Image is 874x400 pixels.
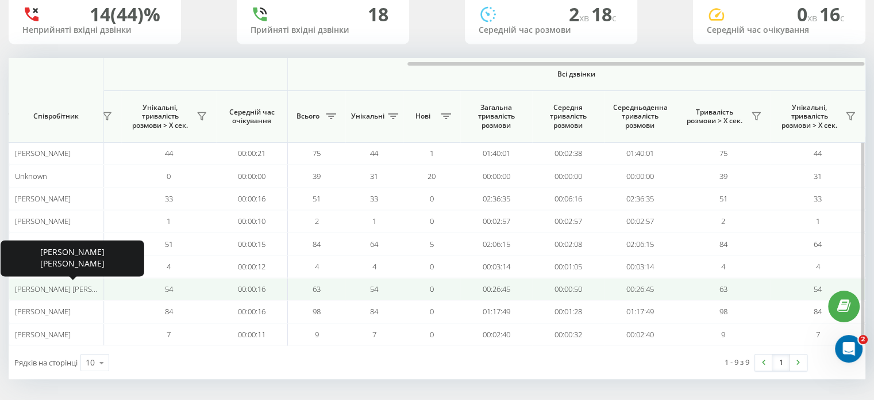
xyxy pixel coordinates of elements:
td: 00:00:12 [216,256,288,278]
span: 63 [719,284,727,294]
span: 39 [313,171,321,181]
span: 1 [372,216,376,226]
span: 0 [430,329,434,340]
span: Співробітник [18,112,93,121]
span: 51 [165,239,173,249]
td: 00:00:32 [532,323,604,346]
span: [PERSON_NAME] [15,216,71,226]
td: 00:02:38 [532,142,604,165]
span: 98 [313,306,321,317]
td: 00:00:00 [604,165,676,187]
span: 20 [428,171,436,181]
span: Унікальні, тривалість розмови > Х сек. [127,103,193,130]
span: Середня тривалість розмови [541,103,595,130]
span: 7 [816,329,820,340]
td: 00:02:40 [604,323,676,346]
span: 33 [370,193,378,204]
span: 18 [591,2,617,26]
span: 54 [814,284,822,294]
span: 98 [719,306,727,317]
td: 02:06:15 [604,233,676,255]
td: 00:00:50 [532,278,604,300]
span: Середній час очікування [225,108,279,125]
td: 00:00:11 [216,323,288,346]
span: 4 [167,261,171,272]
span: 0 [430,261,434,272]
span: Нові [409,112,437,121]
span: хв [579,12,591,24]
span: 84 [165,306,173,317]
span: 4 [816,261,820,272]
span: 39 [719,171,727,181]
td: 01:17:49 [604,300,676,323]
span: [PERSON_NAME] [PERSON_NAME] [15,284,128,294]
td: 00:02:57 [460,210,532,233]
span: 84 [719,239,727,249]
div: 10 [86,357,95,368]
td: 00:01:28 [532,300,604,323]
span: 63 [313,284,321,294]
td: 00:03:14 [460,256,532,278]
span: 0 [167,171,171,181]
span: Унікальні [351,112,384,121]
span: [PERSON_NAME] [15,193,71,204]
div: Прийняті вхідні дзвінки [251,25,395,35]
div: 1 - 9 з 9 [725,356,749,368]
span: 2 [569,2,591,26]
span: 2 [721,216,725,226]
span: 44 [370,148,378,158]
span: 0 [430,216,434,226]
span: Всього [294,112,322,121]
td: 01:40:01 [460,142,532,165]
span: 64 [370,239,378,249]
span: Середньоденна тривалість розмови [613,103,667,130]
td: 00:06:16 [532,188,604,210]
span: 0 [430,193,434,204]
span: 54 [165,284,173,294]
span: 1 [816,216,820,226]
span: c [840,12,845,24]
span: Unknown [15,171,47,181]
span: 0 [797,2,819,26]
td: 00:01:05 [532,256,604,278]
span: Рядків на сторінці [14,357,78,368]
span: 2 [858,335,868,344]
span: 16 [819,2,845,26]
span: 4 [372,261,376,272]
span: 2 [315,216,319,226]
div: 14 (44)% [90,3,160,25]
td: 00:02:57 [532,210,604,233]
span: 31 [370,171,378,181]
td: 00:26:45 [604,278,676,300]
span: 4 [721,261,725,272]
span: [PERSON_NAME] [15,306,71,317]
td: 00:02:40 [460,323,532,346]
div: Середній час очікування [707,25,852,35]
td: 00:00:21 [216,142,288,165]
td: 00:03:14 [604,256,676,278]
span: 51 [313,193,321,204]
td: 01:40:01 [604,142,676,165]
td: 00:00:16 [216,188,288,210]
td: 00:00:00 [532,165,604,187]
span: 33 [165,193,173,204]
td: 00:02:08 [532,233,604,255]
span: 0 [430,284,434,294]
td: 00:00:00 [216,165,288,187]
td: 00:00:16 [216,278,288,300]
span: [PERSON_NAME] [15,148,71,158]
span: 31 [814,171,822,181]
span: 84 [370,306,378,317]
span: Загальна тривалість розмови [469,103,523,130]
a: 1 [772,355,790,371]
span: 75 [313,148,321,158]
td: 02:36:35 [604,188,676,210]
span: 0 [430,306,434,317]
span: 4 [315,261,319,272]
span: 1 [167,216,171,226]
span: 9 [721,329,725,340]
td: 00:00:00 [460,165,532,187]
td: 00:02:57 [604,210,676,233]
span: 44 [165,148,173,158]
span: Тривалість розмови > Х сек. [682,108,748,125]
